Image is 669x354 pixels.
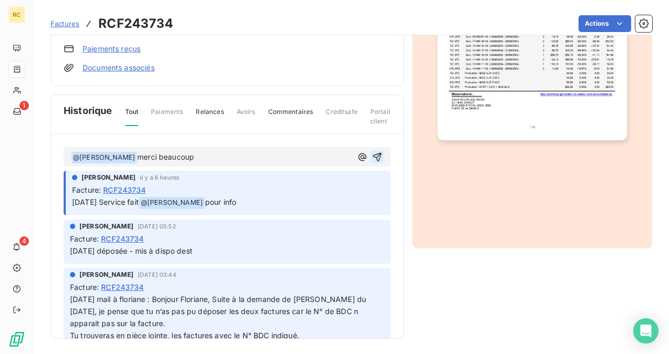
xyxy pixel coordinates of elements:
[579,15,631,32] button: Actions
[140,174,179,181] span: il y a 6 heures
[19,236,29,246] span: 4
[70,295,368,328] span: [DATE] mail à floriane : Bonjour Floriane, Suite à la demande de [PERSON_NAME] du [DATE], je pens...
[139,197,205,209] span: @ [PERSON_NAME]
[137,152,194,161] span: merci beaucoup
[72,197,139,206] span: [DATE] Service fait
[70,233,99,244] span: Facture :
[70,331,299,340] span: Tu trouveras en pièce jointe, les factures avec le N° BDC indiqué.
[237,107,256,125] span: Avoirs
[125,107,139,126] span: Tout
[196,107,224,125] span: Relances
[151,107,183,125] span: Paiements
[79,270,134,279] span: [PERSON_NAME]
[205,197,236,206] span: pour info
[138,223,176,230] span: [DATE] 05:52
[370,107,391,134] span: Portail client
[70,282,99,293] span: Facture :
[79,222,134,231] span: [PERSON_NAME]
[19,101,29,110] span: 1
[72,184,101,195] span: Facture :
[326,107,358,125] span: Creditsafe
[8,331,25,348] img: Logo LeanPay
[72,152,137,164] span: @ [PERSON_NAME]
[138,272,176,278] span: [DATE] 03:44
[83,63,155,73] a: Documents associés
[8,6,25,23] div: RC
[101,282,144,293] span: RCF243734
[64,103,113,118] span: Historique
[98,14,173,33] h3: RCF243734
[50,19,79,28] span: Factures
[83,44,140,54] a: Paiements reçus
[50,18,79,29] a: Factures
[633,318,658,343] div: Open Intercom Messenger
[268,107,313,125] span: Commentaires
[70,246,192,255] span: [DATE] déposée - mis à dispo dest
[82,173,136,182] span: [PERSON_NAME]
[101,233,144,244] span: RCF243734
[103,184,146,195] span: RCF243734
